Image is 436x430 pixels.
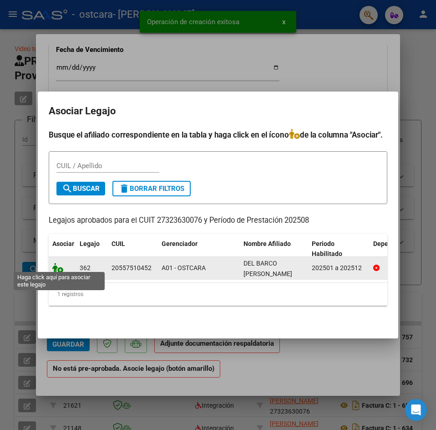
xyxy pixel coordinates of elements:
div: 202501 a 202512 [312,263,366,273]
p: Legajos aprobados para el CUIT 27323630076 y Período de Prestación 202508 [49,215,387,226]
button: Buscar [56,182,105,195]
div: 1 registros [49,283,387,306]
datatable-header-cell: Periodo Habilitado [308,234,370,264]
datatable-header-cell: CUIL [108,234,158,264]
span: Gerenciador [162,240,198,247]
h4: Busque el afiliado correspondiente en la tabla y haga click en el ícono de la columna "Asociar". [49,129,387,141]
span: CUIL [112,240,125,247]
span: Nombre Afiliado [243,240,291,247]
datatable-header-cell: Gerenciador [158,234,240,264]
span: Periodo Habilitado [312,240,342,258]
span: A01 - OSTCARA [162,264,206,271]
span: Borrar Filtros [119,184,184,193]
span: Asociar [52,240,74,247]
datatable-header-cell: Legajo [76,234,108,264]
span: 362 [80,264,91,271]
div: Open Intercom Messenger [405,399,427,421]
h2: Asociar Legajo [49,102,387,120]
datatable-header-cell: Asociar [49,234,76,264]
button: Borrar Filtros [112,181,191,196]
div: 20557510452 [112,263,152,273]
span: Dependencia [373,240,411,247]
datatable-header-cell: Nombre Afiliado [240,234,308,264]
span: Legajo [80,240,100,247]
span: Buscar [62,184,100,193]
mat-icon: search [62,183,73,194]
mat-icon: delete [119,183,130,194]
span: DEL BARCO IAN LEONEL [243,260,292,277]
